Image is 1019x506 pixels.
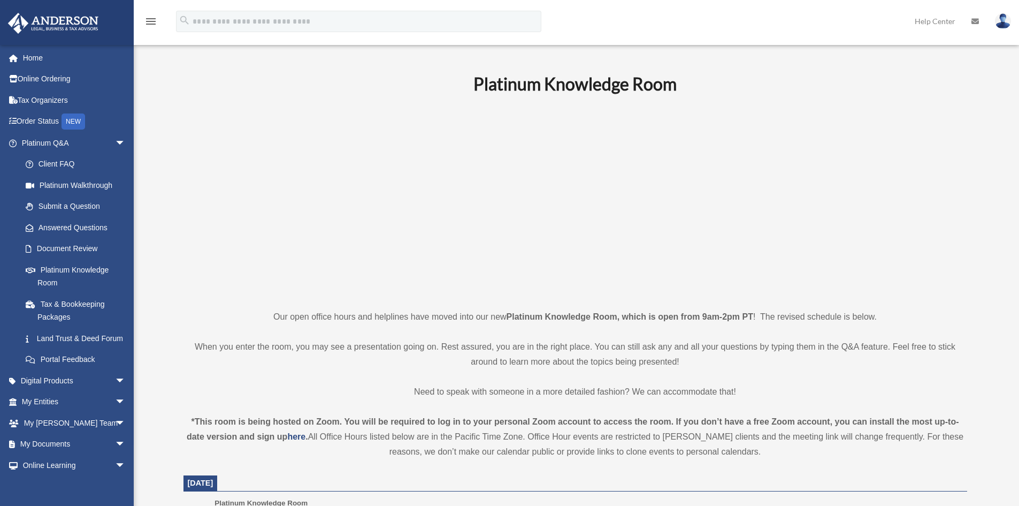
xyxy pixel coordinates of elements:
iframe: 231110_Toby_KnowledgeRoom [415,109,735,290]
a: Digital Productsarrow_drop_down [7,370,142,391]
i: menu [144,15,157,28]
a: Portal Feedback [15,349,142,371]
a: menu [144,19,157,28]
div: NEW [62,114,85,130]
span: arrow_drop_down [115,434,136,456]
a: Submit a Question [15,196,142,217]
a: Platinum Walkthrough [15,175,142,196]
a: My Documentsarrow_drop_down [7,434,142,455]
a: Online Ordering [7,69,142,90]
i: search [179,14,190,26]
a: here [287,432,305,441]
span: arrow_drop_down [115,132,136,154]
a: Online Learningarrow_drop_down [7,455,142,476]
a: Document Review [15,238,142,260]
a: Platinum Q&Aarrow_drop_down [7,132,142,154]
span: arrow_drop_down [115,391,136,413]
img: User Pic [995,13,1011,29]
span: arrow_drop_down [115,370,136,392]
a: Order StatusNEW [7,111,142,133]
p: Our open office hours and helplines have moved into our new ! The revised schedule is below. [183,309,967,324]
a: Client FAQ [15,154,142,175]
p: When you enter the room, you may see a presentation going on. Rest assured, you are in the right ... [183,339,967,369]
b: Platinum Knowledge Room [473,73,677,94]
a: Tax Organizers [7,89,142,111]
a: Home [7,47,142,69]
img: Anderson Advisors Platinum Portal [5,13,102,34]
a: My Entitiesarrow_drop_down [7,391,142,413]
div: All Office Hours listed below are in the Pacific Time Zone. Office Hour events are restricted to ... [183,414,967,459]
strong: *This room is being hosted on Zoom. You will be required to log in to your personal Zoom account ... [187,417,959,441]
a: Tax & Bookkeeping Packages [15,293,142,328]
a: My [PERSON_NAME] Teamarrow_drop_down [7,412,142,434]
p: Need to speak with someone in a more detailed fashion? We can accommodate that! [183,384,967,399]
span: arrow_drop_down [115,455,136,477]
a: Answered Questions [15,217,142,238]
a: Platinum Knowledge Room [15,259,136,293]
a: Land Trust & Deed Forum [15,328,142,349]
strong: . [305,432,308,441]
span: arrow_drop_down [115,412,136,434]
strong: Platinum Knowledge Room, which is open from 9am-2pm PT [507,312,753,321]
span: [DATE] [188,479,213,487]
